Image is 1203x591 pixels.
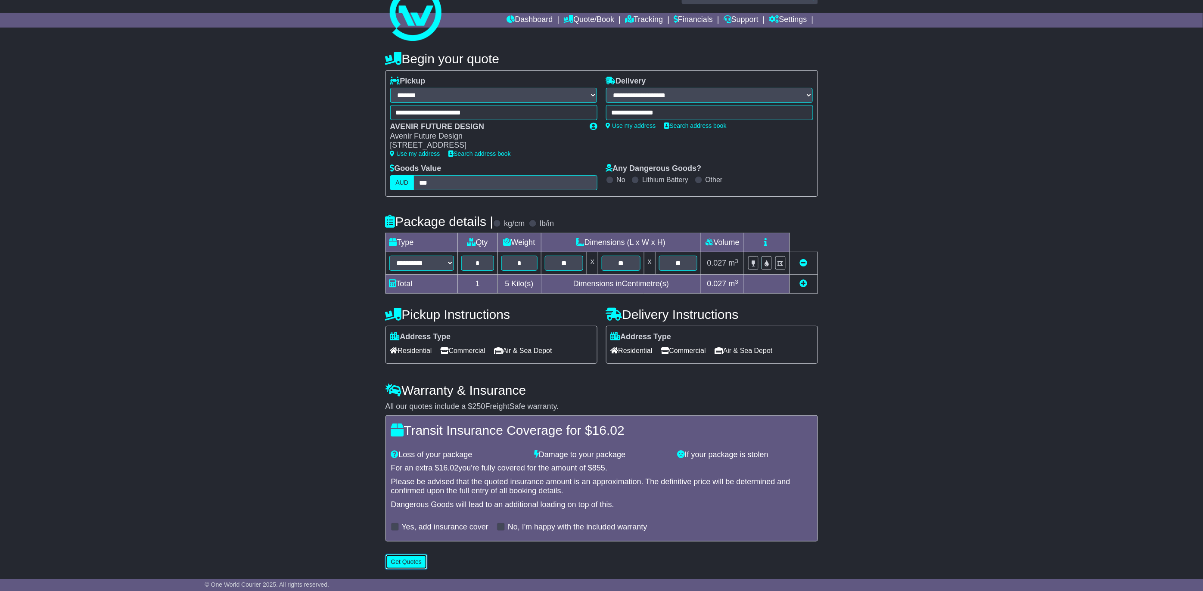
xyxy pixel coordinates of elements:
a: Settings [769,13,807,28]
label: Goods Value [390,164,441,173]
span: Residential [390,344,432,357]
a: Support [724,13,758,28]
label: No [617,176,625,184]
span: m [729,259,739,267]
a: Dashboard [507,13,553,28]
span: 250 [472,402,485,411]
span: Air & Sea Depot [715,344,773,357]
span: Commercial [661,344,706,357]
span: 855 [592,464,605,472]
span: Residential [611,344,653,357]
td: 1 [457,275,497,294]
span: Air & Sea Depot [494,344,552,357]
span: 0.027 [707,259,727,267]
h4: Begin your quote [385,52,818,66]
h4: Delivery Instructions [606,307,818,322]
span: 16.02 [439,464,459,472]
div: For an extra $ you're fully covered for the amount of $ . [391,464,812,473]
div: All our quotes include a $ FreightSafe warranty. [385,402,818,412]
td: Type [385,233,457,252]
h4: Pickup Instructions [385,307,597,322]
div: If your package is stolen [673,450,817,460]
div: Avenir Future Design [390,132,581,141]
td: Dimensions in Centimetre(s) [541,275,701,294]
td: Total [385,275,457,294]
label: lb/in [540,219,554,229]
td: Volume [701,233,744,252]
td: Kilo(s) [497,275,541,294]
a: Use my address [606,122,656,129]
a: Quote/Book [563,13,614,28]
td: Weight [497,233,541,252]
td: x [644,252,655,275]
label: Yes, add insurance cover [402,523,488,532]
td: Dimensions (L x W x H) [541,233,701,252]
span: Commercial [441,344,485,357]
sup: 3 [735,278,739,285]
label: AUD [390,175,414,190]
div: Damage to your package [530,450,673,460]
div: Loss of your package [387,450,530,460]
label: Pickup [390,77,426,86]
h4: Transit Insurance Coverage for $ [391,423,812,437]
h4: Warranty & Insurance [385,383,818,397]
td: Qty [457,233,497,252]
sup: 3 [735,258,739,264]
a: Use my address [390,150,440,157]
a: Tracking [625,13,663,28]
span: © One World Courier 2025. All rights reserved. [205,581,330,588]
label: No, I'm happy with the included warranty [508,523,647,532]
a: Add new item [800,279,808,288]
div: [STREET_ADDRESS] [390,141,581,150]
div: Dangerous Goods will lead to an additional loading on top of this. [391,500,812,510]
td: x [587,252,598,275]
a: Search address book [665,122,727,129]
a: Financials [674,13,713,28]
label: Any Dangerous Goods? [606,164,702,173]
span: 5 [505,279,510,288]
a: Remove this item [800,259,808,267]
span: 0.027 [707,279,727,288]
div: Please be advised that the quoted insurance amount is an approximation. The definitive price will... [391,477,812,496]
span: 16.02 [592,423,625,437]
label: Address Type [611,332,671,342]
button: Get Quotes [385,554,428,569]
div: AVENIR FUTURE DESIGN [390,122,581,132]
label: Lithium Battery [642,176,688,184]
label: kg/cm [504,219,525,229]
label: Other [706,176,723,184]
span: m [729,279,739,288]
h4: Package details | [385,214,494,229]
label: Delivery [606,77,646,86]
label: Address Type [390,332,451,342]
a: Search address book [449,150,511,157]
